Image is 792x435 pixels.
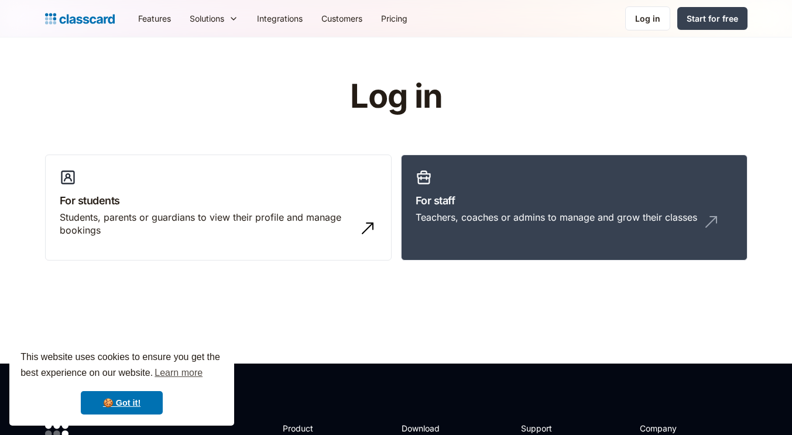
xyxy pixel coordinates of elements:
a: For studentsStudents, parents or guardians to view their profile and manage bookings [45,155,392,261]
div: cookieconsent [9,339,234,426]
span: This website uses cookies to ensure you get the best experience on our website. [20,350,223,382]
a: Log in [625,6,670,30]
a: For staffTeachers, coaches or admins to manage and grow their classes [401,155,748,261]
a: learn more about cookies [153,364,204,382]
h2: Product [283,422,345,434]
div: Log in [635,12,660,25]
div: Students, parents or guardians to view their profile and manage bookings [60,211,354,237]
h2: Download [402,422,450,434]
div: Solutions [190,12,224,25]
h2: Support [521,422,568,434]
div: Start for free [687,12,738,25]
a: Start for free [677,7,748,30]
a: Pricing [372,5,417,32]
div: Solutions [180,5,248,32]
a: Features [129,5,180,32]
a: dismiss cookie message [81,391,163,415]
a: Integrations [248,5,312,32]
h1: Log in [210,78,582,115]
a: Customers [312,5,372,32]
h3: For students [60,193,377,208]
div: Teachers, coaches or admins to manage and grow their classes [416,211,697,224]
h3: For staff [416,193,733,208]
a: home [45,11,115,27]
h2: Company [640,422,718,434]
